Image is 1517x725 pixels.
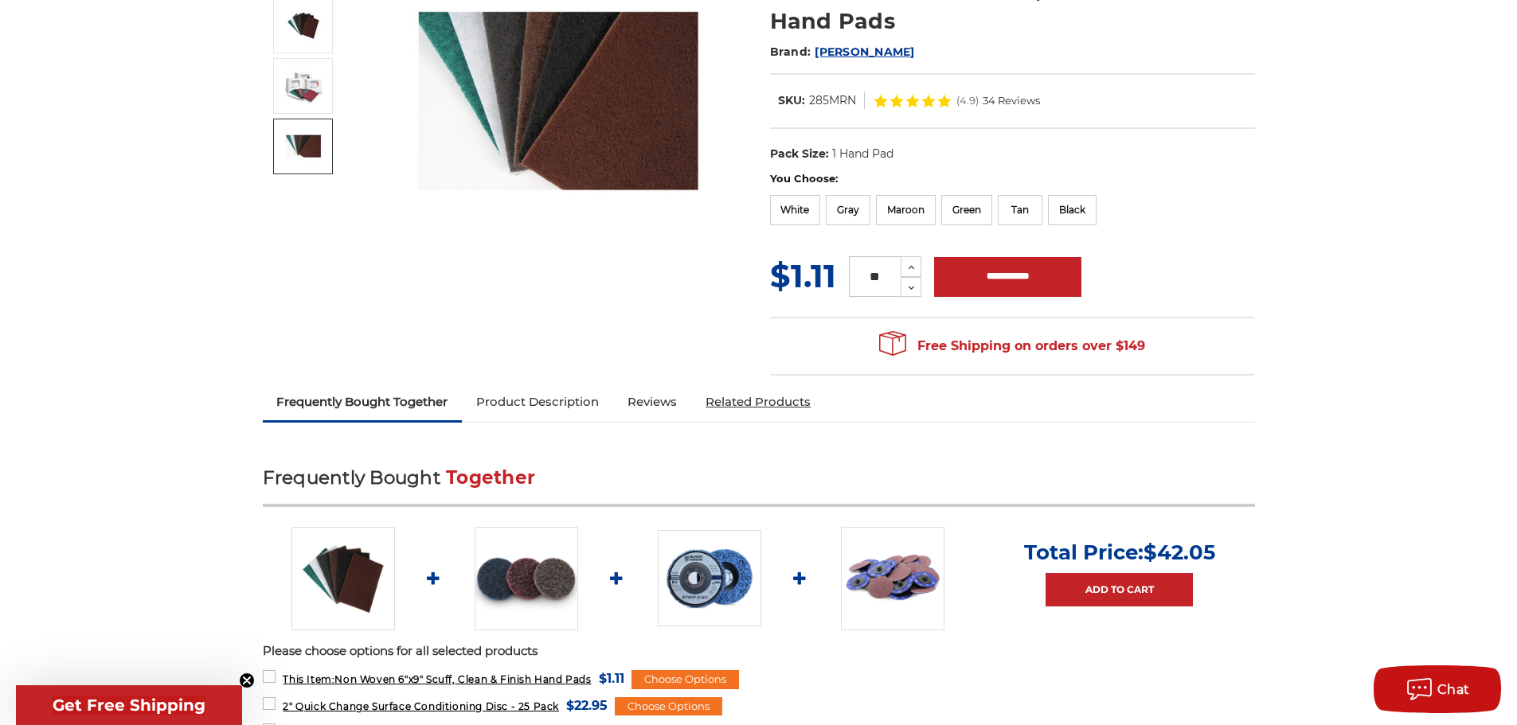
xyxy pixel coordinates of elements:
a: Frequently Bought Together [263,384,463,419]
a: Related Products [691,384,825,419]
img: Non Woven 6"x9" Scuff, Clean & Finish Hand Pads [283,67,323,105]
a: [PERSON_NAME] [815,45,914,59]
span: $22.95 [566,695,608,716]
span: Together [446,466,535,489]
span: Frequently Bought [263,466,440,489]
label: You Choose: [770,171,1255,187]
span: $42.05 [1144,540,1215,565]
button: Close teaser [239,672,255,688]
p: Please choose options for all selected products [263,642,1255,661]
img: Non Woven 6"x9" Scuff, Clean & Finish Hand Pads [283,6,323,45]
span: 2" Quick Change Surface Conditioning Disc - 25 Pack [283,700,559,712]
dd: 285MRN [809,92,856,109]
div: Choose Options [631,670,739,689]
span: $1.11 [770,256,836,295]
span: $1.11 [599,668,624,689]
span: Chat [1437,682,1470,697]
span: (4.9) [956,95,979,106]
a: Product Description [462,384,613,419]
span: Brand: [770,45,811,59]
span: Non Woven 6"x9" Scuff, Clean & Finish Hand Pads [283,673,591,685]
img: Non Woven 6"x9" Scuff, Clean & Finish Hand Pads [283,131,323,162]
dt: SKU: [778,92,805,109]
button: Chat [1374,665,1501,713]
strong: This Item: [283,673,334,685]
span: 34 Reviews [983,95,1040,106]
dd: 1 Hand Pad [832,146,893,162]
p: Total Price: [1024,540,1215,565]
span: Free Shipping on orders over $149 [879,330,1145,362]
a: Reviews [613,384,691,419]
div: Choose Options [615,697,722,716]
dt: Pack Size: [770,146,829,162]
a: Add to Cart [1046,573,1193,606]
div: Get Free ShippingClose teaser [16,685,242,725]
span: Get Free Shipping [53,696,205,715]
img: Non Woven 6"x9" Scuff, Clean & Finish Hand Pads [291,527,395,630]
